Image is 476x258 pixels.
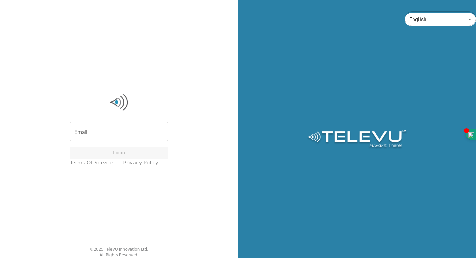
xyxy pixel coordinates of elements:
div: © 2025 TeleVU Innovation Ltd. [90,246,148,252]
a: Terms of Service [70,159,114,167]
div: All Rights Reserved. [99,252,138,258]
a: Privacy Policy [123,159,158,167]
img: Logo [70,93,168,112]
div: English [405,10,476,28]
img: Logo [307,130,407,149]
